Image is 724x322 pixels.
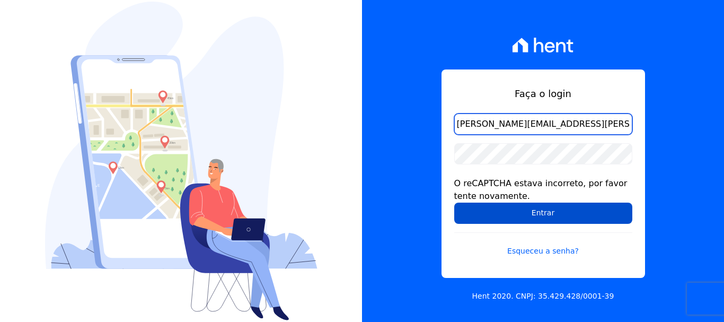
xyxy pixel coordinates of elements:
[454,114,632,135] input: Email
[45,2,317,320] img: Login
[454,203,632,224] input: Entrar
[454,177,632,203] div: O reCAPTCHA estava incorreto, por favor tente novamente.
[472,291,614,302] p: Hent 2020. CNPJ: 35.429.428/0001-39
[454,86,632,101] h1: Faça o login
[454,232,632,257] a: Esqueceu a senha?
